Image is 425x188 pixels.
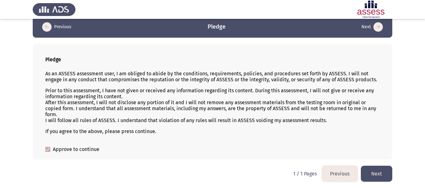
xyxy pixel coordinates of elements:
button: load next page [360,22,385,32]
img: Assess Talent Management logo [33,1,75,18]
img: Assessment logo of ASSESS English Language Assessment (3 Module) (Ba - IB) [350,1,392,18]
p: As an ASSESS assessment user, I am obliged to abide by the conditions, requirements, policies, an... [45,71,380,83]
p: 1 / 1 Pages [293,171,317,177]
button: load previous page [322,166,358,182]
button: load previous page [40,22,73,32]
b: Pledge [45,56,61,62]
button: load next page [361,166,392,182]
p: If you agree to the above, please press continue. [45,128,380,134]
span: Approve to continue [53,146,99,153]
h3: Pledge [208,23,226,31]
p: Prior to this assessment, I have not given or received any information regarding its content. Dur... [45,88,380,123]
